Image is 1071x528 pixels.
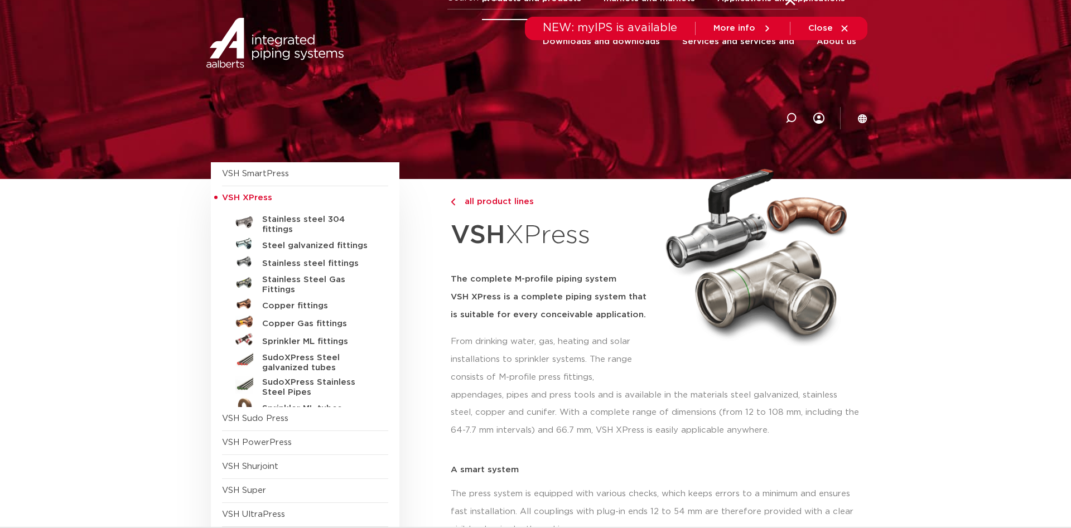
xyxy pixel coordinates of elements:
[222,210,388,235] a: Stainless steel 304 fittings
[451,198,455,206] img: chevron-right.svg
[222,414,288,423] a: VSH Sudo Press
[262,319,373,329] h5: Copper Gas fittings
[262,404,373,414] h5: Sprinkler ML tubes
[543,20,660,63] a: Downloads and downloads
[222,510,285,519] a: VSH UltraPress
[262,337,373,347] h5: Sprinkler ML fittings
[222,253,388,270] a: Stainless steel fittings
[262,275,373,295] h5: Stainless Steel Gas Fittings
[262,241,373,251] h5: Steel galvanized fittings
[222,438,292,447] a: VSH PowerPress
[222,462,278,471] a: VSH Shurjoint
[222,486,266,495] a: VSH Super
[543,22,677,33] span: NEW: myIPS is available
[808,23,850,33] a: Close
[808,24,833,32] span: Close
[222,398,388,415] a: Sprinkler ML tubes
[458,197,534,206] span: all product lines
[222,348,388,373] a: SudoXPress Steel galvanized tubes
[682,20,794,63] a: Services and services and
[262,301,373,311] h5: Copper fittings
[222,295,388,313] a: Copper fittings
[451,333,653,386] p: From drinking water, gas, heating and solar installations to sprinkler systems. The range consist...
[451,386,861,440] p: appendages, pipes and press tools and is available in the materials steel galvanized, stainless s...
[451,195,653,209] a: all product lines
[262,353,373,373] h5: SudoXPress Steel galvanized tubes
[451,466,861,474] p: A smart system
[451,214,653,257] h1: XPress
[262,377,373,398] h5: SudoXPress Stainless Steel Pipes
[222,193,272,202] span: VSH XPress
[817,20,856,63] a: About us
[222,235,388,253] a: Steel galvanized fittings
[713,24,755,32] span: More info
[262,259,373,269] h5: Stainless steel fittings
[451,222,505,248] strong: VSH
[222,169,289,178] a: VSH SmartPress
[262,215,373,235] h5: Stainless steel 304 fittings
[222,270,388,295] a: Stainless Steel Gas Fittings
[222,331,388,348] a: Sprinkler ML fittings
[451,270,653,324] h5: The complete M-profile piping system VSH XPress is a complete piping system that is suitable for ...
[222,373,388,398] a: SudoXPress Stainless Steel Pipes
[222,313,388,331] a: Copper Gas fittings
[713,23,772,33] a: More info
